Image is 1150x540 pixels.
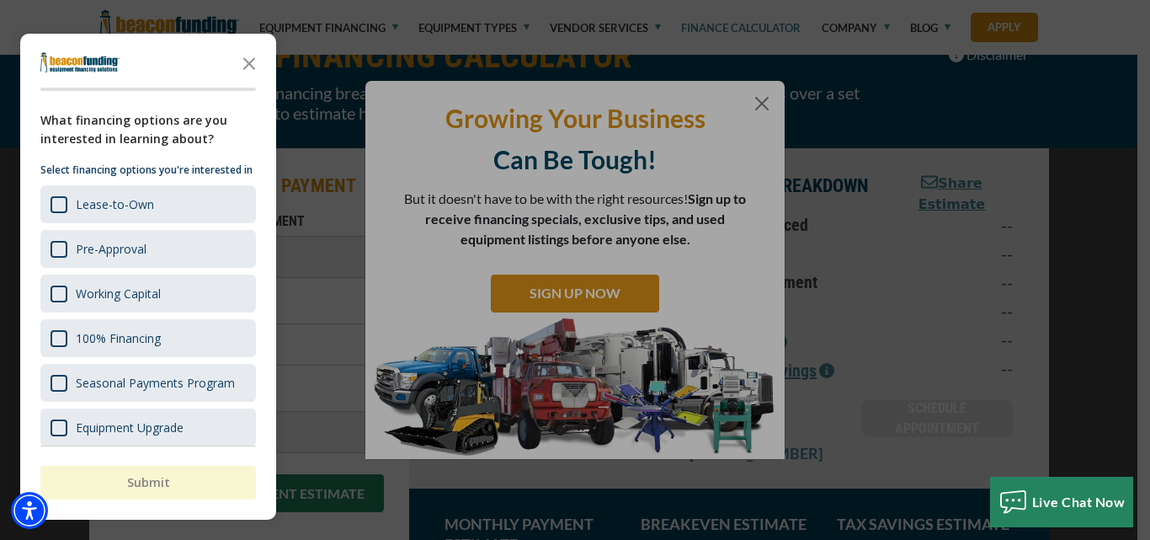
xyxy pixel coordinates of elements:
[1032,494,1126,510] span: Live Chat Now
[40,364,256,402] div: Seasonal Payments Program
[40,52,120,72] img: Company logo
[40,466,256,500] button: Submit
[40,319,256,357] div: 100% Financing
[11,492,48,529] div: Accessibility Menu
[76,196,154,212] div: Lease-to-Own
[76,420,184,436] div: Equipment Upgrade
[76,330,161,346] div: 100% Financing
[76,286,161,302] div: Working Capital
[40,275,256,313] div: Working Capital
[76,241,146,257] div: Pre-Approval
[40,111,256,148] div: What financing options are you interested in learning about?
[40,185,256,223] div: Lease-to-Own
[232,45,266,79] button: Close the survey
[40,409,256,446] div: Equipment Upgrade
[40,162,256,179] p: Select financing options you're interested in
[40,230,256,268] div: Pre-Approval
[990,477,1134,527] button: Live Chat Now
[76,375,235,391] div: Seasonal Payments Program
[20,34,276,520] div: Survey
